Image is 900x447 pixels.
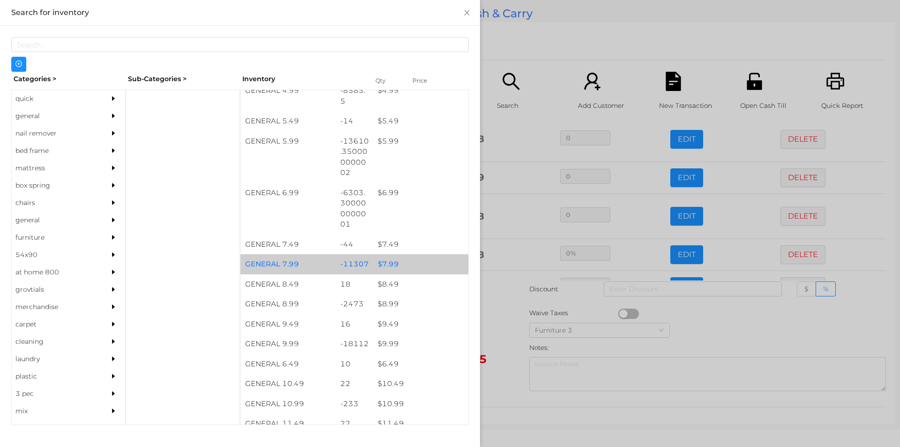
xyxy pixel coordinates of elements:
div: plastic [12,368,97,385]
div: 10 [336,354,374,374]
div: appliances [12,420,97,437]
div: general [12,107,97,125]
div: carpet [12,316,97,333]
div: mix [12,402,97,420]
div: furniture [12,229,97,246]
div: box spring [12,177,97,194]
div: Qty [373,74,401,87]
div: general [12,212,97,229]
i: icon: caret-right [110,321,117,327]
i: icon: caret-right [110,130,117,136]
div: Search for inventory [11,8,469,18]
div: bed frame [12,142,97,159]
div: 3 pec [12,385,97,402]
div: GENERAL 6.49 [240,354,336,374]
i: icon: caret-right [110,338,117,345]
div: $ 9.49 [373,314,468,334]
div: GENERAL 7.99 [240,254,336,274]
div: GENERAL 5.49 [240,111,336,131]
div: GENERAL 8.99 [240,294,336,314]
button: icon: plus-circle [11,57,26,72]
div: $ 6.49 [373,354,468,374]
div: GENERAL 7.49 [240,235,336,255]
i: icon: close [463,9,471,16]
div: GENERAL 11.49 [240,414,336,434]
i: icon: caret-right [110,373,117,379]
div: $ 9.99 [373,334,468,354]
div: GENERAL 8.49 [240,274,336,295]
div: -14 [336,111,374,131]
div: Sub-Categories > [126,72,240,86]
div: quick [12,90,97,107]
div: $ 5.99 [373,131,468,152]
div: GENERAL 10.99 [240,394,336,414]
div: $ 8.49 [373,274,468,295]
i: icon: caret-right [110,269,117,275]
div: GENERAL 10.49 [240,374,336,394]
div: GENERAL 9.49 [240,314,336,334]
div: grovtials [12,281,97,298]
div: GENERAL 5.99 [240,131,336,152]
i: icon: caret-right [110,408,117,414]
div: mattress [12,159,97,177]
div: GENERAL 9.99 [240,334,336,354]
i: icon: caret-right [110,147,117,154]
div: GENERAL 4.99 [240,81,336,101]
div: merchandise [12,298,97,316]
div: $ 7.49 [373,235,468,255]
div: 18 [336,274,374,295]
div: 22 [336,374,374,394]
div: $ 10.49 [373,374,468,394]
i: icon: caret-right [110,356,117,362]
div: -13610.350000000002 [336,131,374,183]
div: Price [410,74,448,87]
div: -18112 [336,334,374,354]
div: -8585.5 [336,81,374,111]
div: Categories > [11,72,126,86]
div: at home 800 [12,264,97,281]
div: 16 [336,314,374,334]
div: 22 [336,414,374,434]
div: $ 10.99 [373,394,468,414]
div: -233 [336,394,374,414]
div: $ 7.99 [373,254,468,274]
div: chairs [12,194,97,212]
div: -44 [336,235,374,255]
div: laundry [12,350,97,368]
div: $ 4.99 [373,81,468,101]
i: icon: caret-right [110,199,117,206]
div: 54x90 [12,246,97,264]
input: Search... [11,37,469,52]
i: icon: caret-right [110,165,117,171]
i: icon: caret-right [110,217,117,223]
div: -2473 [336,294,374,314]
div: $ 8.99 [373,294,468,314]
i: icon: caret-right [110,113,117,119]
div: GENERAL 6.99 [240,183,336,203]
div: $ 11.49 [373,414,468,434]
i: icon: caret-right [110,95,117,102]
i: icon: caret-right [110,234,117,241]
div: $ 6.99 [373,183,468,203]
div: Inventory [242,74,364,84]
div: $ 5.49 [373,111,468,131]
div: cleaning [12,333,97,350]
i: icon: caret-right [110,251,117,258]
i: icon: caret-right [110,286,117,293]
div: -6303.300000000001 [336,183,374,235]
div: -11307 [336,254,374,274]
i: icon: caret-right [110,303,117,310]
i: icon: caret-right [110,182,117,189]
div: nail remover [12,125,97,142]
i: icon: caret-right [110,390,117,397]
